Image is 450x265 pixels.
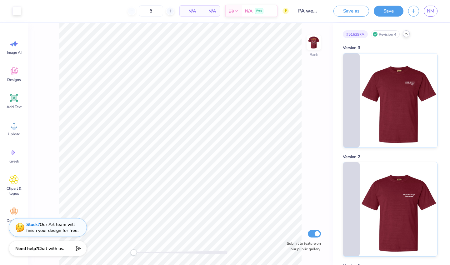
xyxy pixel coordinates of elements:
span: Chat with us. [38,246,64,252]
img: Back [307,36,320,49]
div: Version 2 [343,154,437,160]
div: Accessibility label [131,249,137,256]
span: Decorate [7,218,22,223]
button: Save [374,6,403,17]
span: Free [256,9,262,13]
div: Version 3 [343,45,437,51]
a: NM [424,6,437,17]
div: # 516397A [343,30,368,38]
span: N/A [245,8,252,14]
span: Greek [9,159,19,164]
button: Save as [333,6,369,17]
div: Our Art team will finish your design for free. [26,222,78,233]
img: Version 3 [360,53,437,147]
input: – – [139,5,163,17]
span: NM [427,7,434,15]
span: Image AI [7,50,22,55]
div: Revision 4 [371,30,400,38]
strong: Need help? [15,246,38,252]
div: Back [310,52,318,57]
span: N/A [203,8,216,14]
img: Version 2 [360,162,437,256]
strong: Stuck? [26,222,40,227]
label: Submit to feature on our public gallery. [283,241,321,252]
span: N/A [183,8,196,14]
span: Clipart & logos [4,186,24,196]
span: Designs [7,77,21,82]
span: Add Text [7,104,22,109]
span: Upload [8,132,20,137]
input: Untitled Design [293,5,324,17]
